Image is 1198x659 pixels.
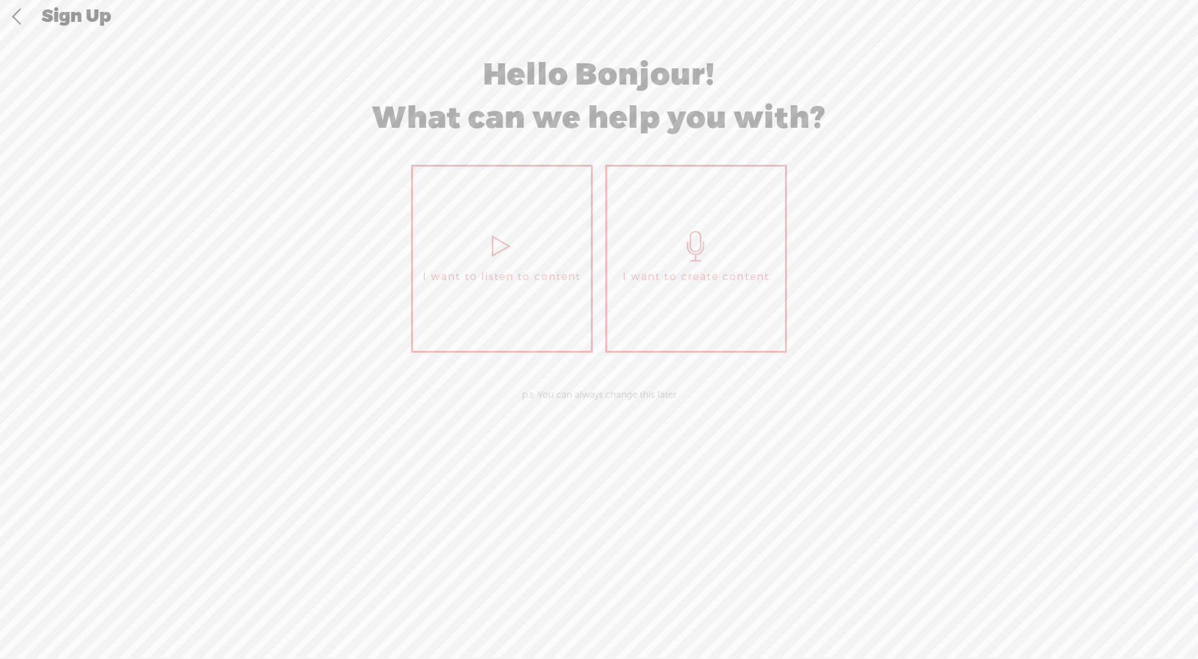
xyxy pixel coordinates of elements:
[516,390,682,401] div: p.s: You can always change this later
[623,267,769,286] span: I want to create content
[366,103,832,133] div: What can we help you with?
[423,267,581,286] span: I want to listen to content
[477,60,721,90] div: Hello Bonjour!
